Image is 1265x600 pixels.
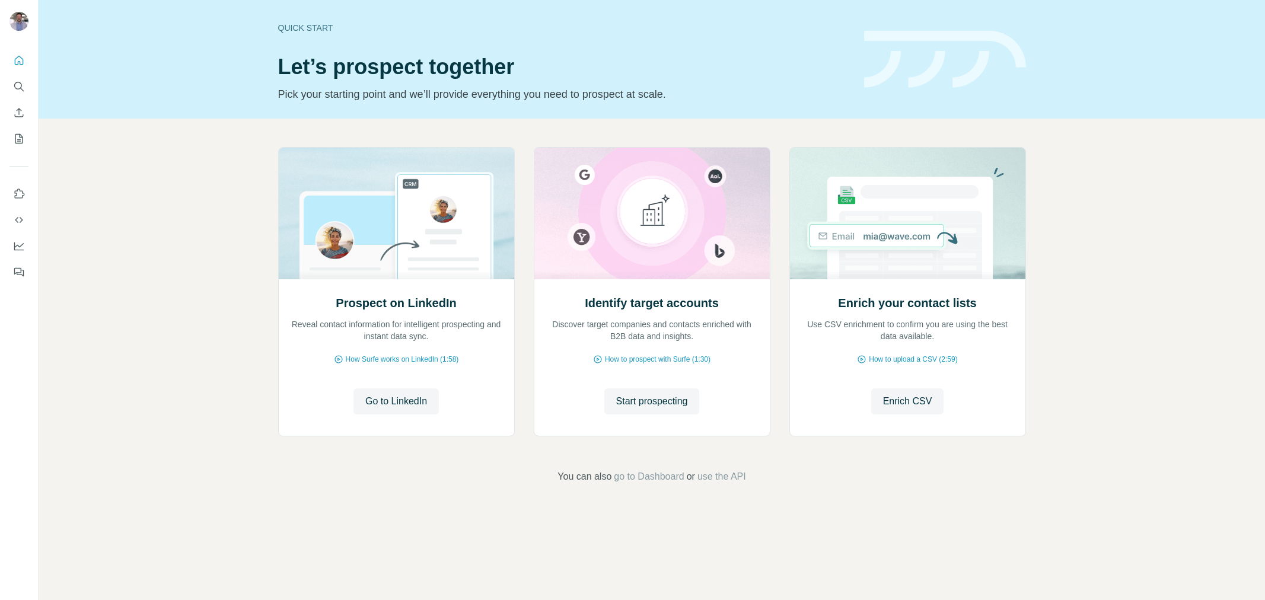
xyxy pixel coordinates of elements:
[9,102,28,123] button: Enrich CSV
[614,470,684,484] button: go to Dashboard
[9,209,28,231] button: Use Surfe API
[9,50,28,71] button: Quick start
[9,76,28,97] button: Search
[9,261,28,283] button: Feedback
[697,470,746,484] button: use the API
[883,394,932,408] span: Enrich CSV
[336,295,456,311] h2: Prospect on LinkedIn
[789,148,1026,279] img: Enrich your contact lists
[278,22,850,34] div: Quick start
[9,12,28,31] img: Avatar
[9,183,28,205] button: Use Surfe on LinkedIn
[353,388,439,414] button: Go to LinkedIn
[585,295,719,311] h2: Identify target accounts
[534,148,770,279] img: Identify target accounts
[291,318,502,342] p: Reveal contact information for intelligent prospecting and instant data sync.
[871,388,944,414] button: Enrich CSV
[278,55,850,79] h1: Let’s prospect together
[278,86,850,103] p: Pick your starting point and we’ll provide everything you need to prospect at scale.
[9,235,28,257] button: Dashboard
[838,295,976,311] h2: Enrich your contact lists
[9,128,28,149] button: My lists
[687,470,695,484] span: or
[869,354,957,365] span: How to upload a CSV (2:59)
[864,31,1026,88] img: banner
[346,354,459,365] span: How Surfe works on LinkedIn (1:58)
[365,394,427,408] span: Go to LinkedIn
[604,388,700,414] button: Start prospecting
[605,354,710,365] span: How to prospect with Surfe (1:30)
[616,394,688,408] span: Start prospecting
[557,470,611,484] span: You can also
[802,318,1014,342] p: Use CSV enrichment to confirm you are using the best data available.
[546,318,758,342] p: Discover target companies and contacts enriched with B2B data and insights.
[278,148,515,279] img: Prospect on LinkedIn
